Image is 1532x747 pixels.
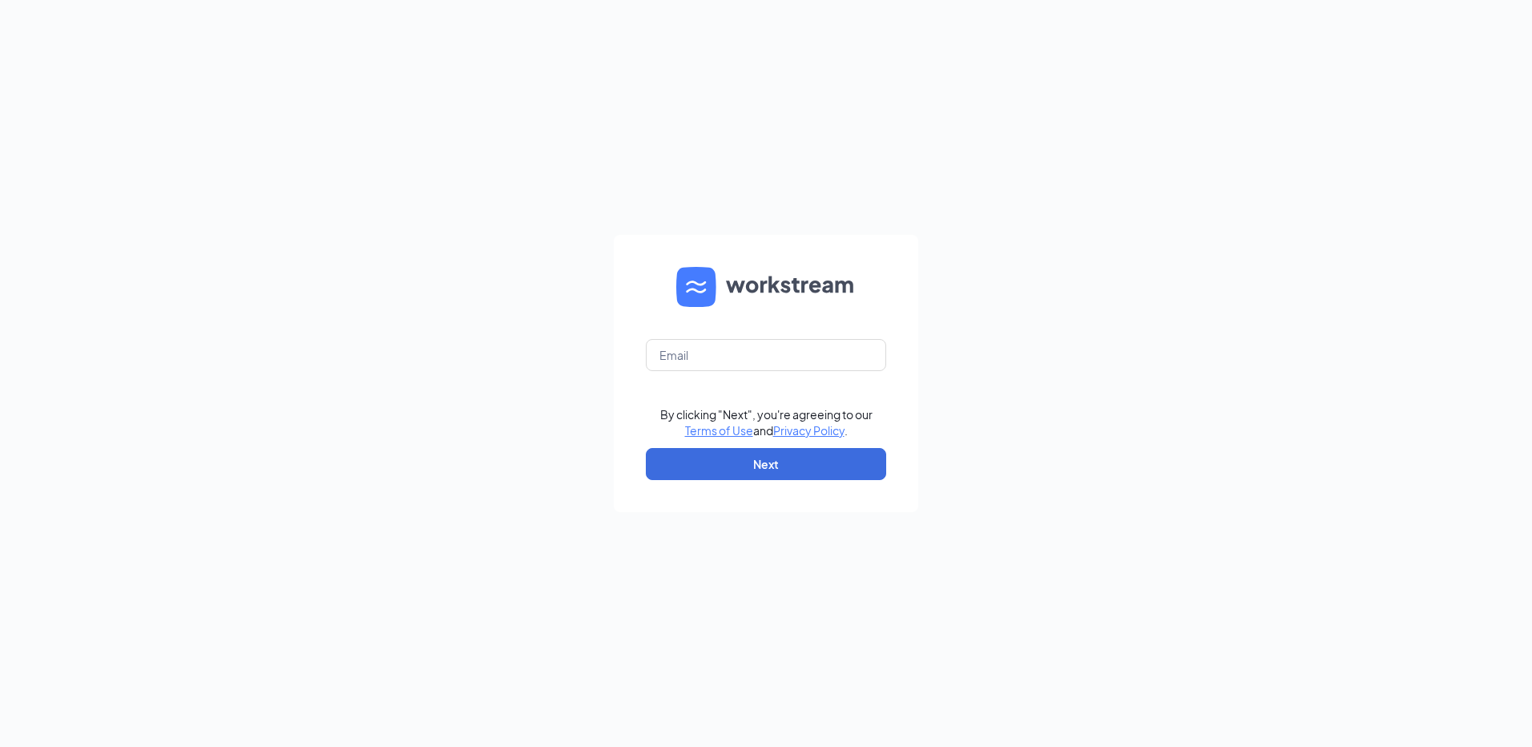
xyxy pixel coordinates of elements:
img: WS logo and Workstream text [676,267,856,307]
a: Terms of Use [685,423,753,438]
div: By clicking "Next", you're agreeing to our and . [660,406,873,438]
a: Privacy Policy [773,423,845,438]
button: Next [646,448,886,480]
input: Email [646,339,886,371]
